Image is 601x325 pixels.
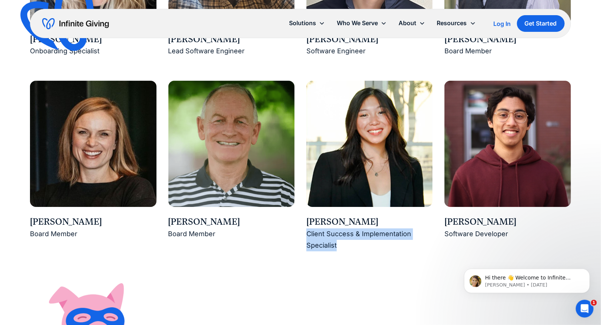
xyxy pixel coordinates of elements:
[591,300,597,306] span: 1
[30,216,156,228] div: [PERSON_NAME]
[399,18,416,28] div: About
[168,228,295,240] div: Board Member
[337,18,378,28] div: Who We Serve
[453,253,601,305] iframe: Intercom notifications message
[331,15,393,31] div: Who We Serve
[444,46,571,57] div: Board Member
[168,46,295,57] div: Lead Software Engineer
[283,15,331,31] div: Solutions
[168,216,295,228] div: [PERSON_NAME]
[437,18,467,28] div: Resources
[306,46,433,57] div: Software Engineer
[431,15,482,31] div: Resources
[30,228,156,240] div: Board Member
[42,18,109,30] a: home
[306,228,433,251] div: Client Success & Implementation Specialist
[444,216,571,228] div: [PERSON_NAME]
[494,21,511,27] div: Log In
[444,228,571,240] div: Software Developer
[494,19,511,28] a: Log In
[306,33,433,46] div: [PERSON_NAME]
[306,216,433,228] div: [PERSON_NAME]
[517,15,565,32] a: Get Started
[168,33,295,46] div: [PERSON_NAME]
[444,33,571,46] div: [PERSON_NAME]
[393,15,431,31] div: About
[289,18,316,28] div: Solutions
[576,300,594,318] iframe: Intercom live chat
